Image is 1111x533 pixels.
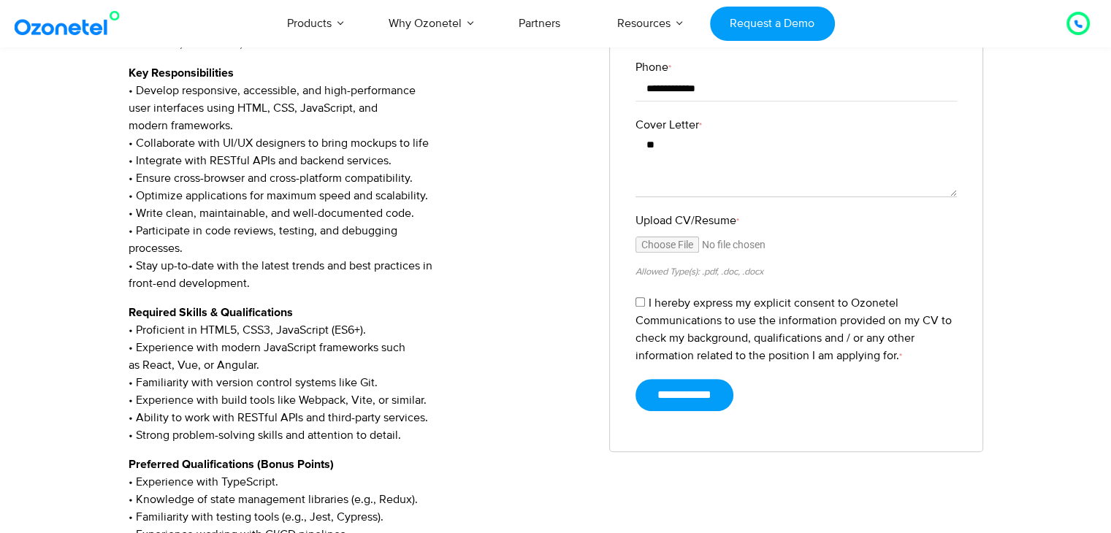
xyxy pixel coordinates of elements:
label: I hereby express my explicit consent to Ozonetel Communications to use the information provided o... [635,296,952,363]
label: Upload CV/Resume [635,212,957,229]
label: Phone [635,58,957,76]
strong: Preferred Qualifications (Bonus Points) [129,459,334,470]
p: • Proficient in HTML5, CSS3, JavaScript (ES6+). • Experience with modern JavaScript frameworks su... [129,304,588,444]
label: Cover Letter [635,116,957,134]
small: Allowed Type(s): .pdf, .doc, .docx [635,266,763,277]
strong: Required Skills & Qualifications [129,307,293,318]
p: • Develop responsive, accessible, and high-performance user interfaces using HTML, CSS, JavaScrip... [129,64,588,292]
a: Request a Demo [710,7,835,41]
strong: Key Responsibilities [129,67,234,79]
